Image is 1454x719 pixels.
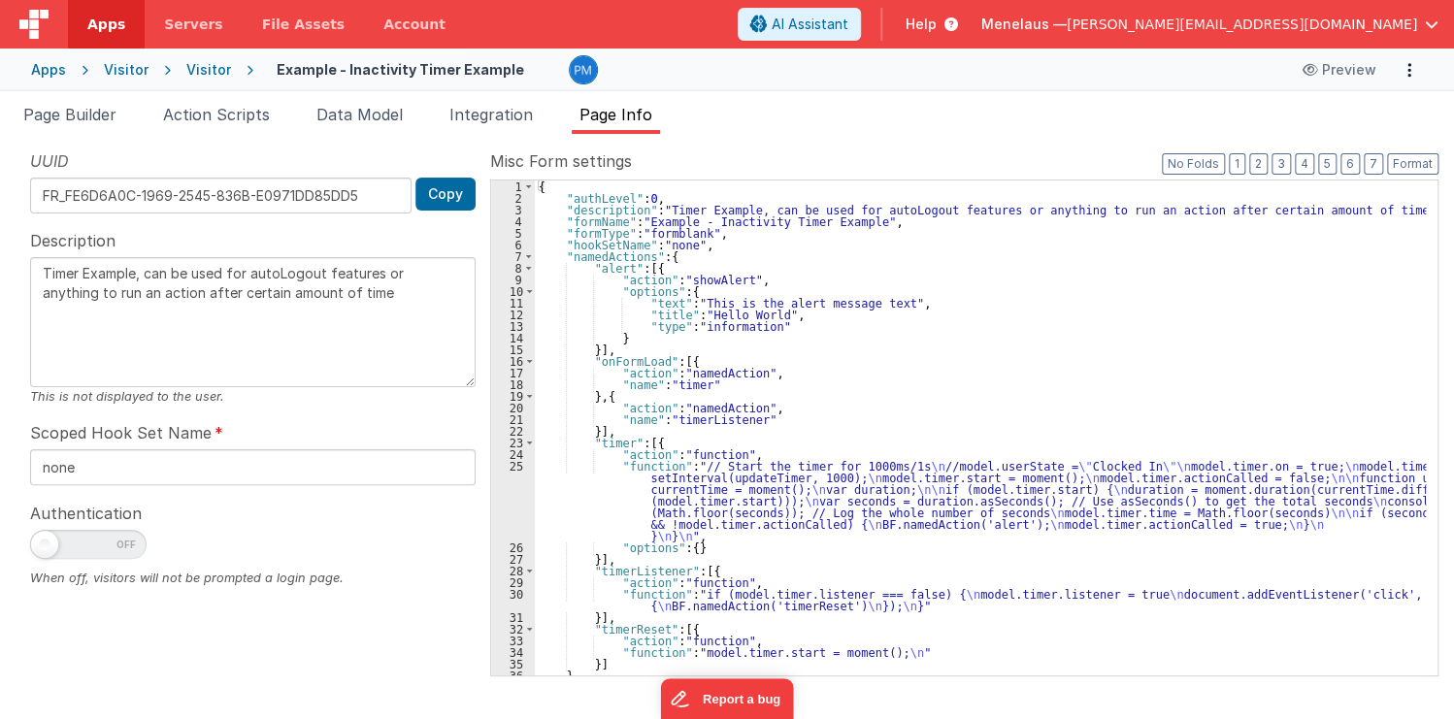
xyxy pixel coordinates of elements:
div: 7 [491,250,535,262]
span: Help [906,15,937,34]
div: 35 [491,658,535,670]
div: 18 [491,378,535,390]
span: [PERSON_NAME][EMAIL_ADDRESS][DOMAIN_NAME] [1067,15,1417,34]
div: 36 [491,670,535,681]
div: Visitor [104,60,149,80]
div: 32 [491,623,535,635]
div: 31 [491,611,535,623]
div: 19 [491,390,535,402]
div: 28 [491,565,535,576]
span: UUID [30,149,69,173]
div: 6 [491,239,535,250]
button: 5 [1318,153,1337,175]
div: 23 [491,437,535,448]
span: Action Scripts [163,105,270,124]
div: Apps [31,60,66,80]
div: 20 [491,402,535,413]
div: 34 [491,646,535,658]
div: 3 [491,204,535,215]
div: 13 [491,320,535,332]
div: 12 [491,309,535,320]
button: 4 [1295,153,1314,175]
span: Misc Form settings [490,149,632,173]
iframe: Marker.io feedback button [661,678,794,719]
button: AI Assistant [738,8,861,41]
div: 29 [491,576,535,588]
div: When off, visitors will not be prompted a login page. [30,569,476,587]
span: Description [30,229,116,252]
span: Data Model [316,105,403,124]
button: 6 [1340,153,1360,175]
div: 22 [491,425,535,437]
div: 26 [491,541,535,553]
button: 1 [1229,153,1245,175]
span: Page Info [579,105,652,124]
div: 9 [491,274,535,285]
div: 8 [491,262,535,274]
div: 14 [491,332,535,343]
div: 33 [491,635,535,646]
span: Authentication [30,502,142,525]
button: No Folds [1162,153,1225,175]
button: Preview [1291,54,1388,85]
div: 16 [491,355,535,367]
div: This is not displayed to the user. [30,387,476,406]
div: 25 [491,460,535,541]
div: 30 [491,588,535,611]
div: 2 [491,192,535,204]
button: Menelaus — [PERSON_NAME][EMAIL_ADDRESS][DOMAIN_NAME] [981,15,1438,34]
button: 2 [1249,153,1268,175]
button: Copy [415,178,476,211]
div: 1 [491,180,535,192]
div: 21 [491,413,535,425]
span: Scoped Hook Set Name [30,421,212,444]
div: 17 [491,367,535,378]
button: 7 [1364,153,1383,175]
div: 10 [491,285,535,297]
span: Servers [164,15,222,34]
span: Page Builder [23,105,116,124]
span: Integration [449,105,533,124]
img: a12ed5ba5769bda9d2665f51d2850528 [570,56,597,83]
div: Visitor [186,60,231,80]
h4: Example - Inactivity Timer Example [277,62,524,77]
span: AI Assistant [772,15,848,34]
button: Format [1387,153,1438,175]
button: 3 [1272,153,1291,175]
div: 27 [491,553,535,565]
div: 11 [491,297,535,309]
div: 5 [491,227,535,239]
span: File Assets [262,15,346,34]
button: Options [1396,56,1423,83]
div: 15 [491,343,535,355]
div: 4 [491,215,535,227]
div: 24 [491,448,535,460]
span: Apps [87,15,125,34]
span: Menelaus — [981,15,1067,34]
